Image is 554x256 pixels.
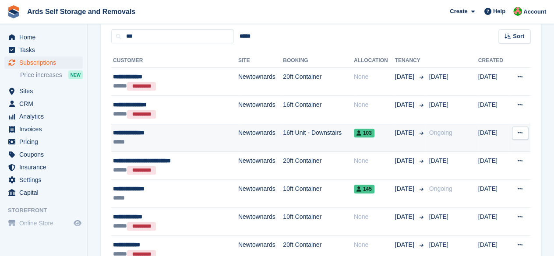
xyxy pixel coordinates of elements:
[19,186,72,199] span: Capital
[68,70,83,79] div: NEW
[238,54,283,68] th: Site
[523,7,546,16] span: Account
[72,218,83,228] a: Preview store
[395,128,416,137] span: [DATE]
[493,7,505,16] span: Help
[354,212,395,221] div: None
[19,31,72,43] span: Home
[478,180,508,208] td: [DATE]
[238,68,283,96] td: Newtownards
[4,85,83,97] a: menu
[513,32,524,41] span: Sort
[19,56,72,69] span: Subscriptions
[429,101,448,108] span: [DATE]
[238,180,283,208] td: Newtownards
[19,98,72,110] span: CRM
[354,100,395,109] div: None
[283,152,353,180] td: 20ft Container
[4,98,83,110] a: menu
[283,180,353,208] td: 10ft Container
[354,185,374,193] span: 145
[19,123,72,135] span: Invoices
[238,124,283,152] td: Newtownards
[283,68,353,96] td: 20ft Container
[283,54,353,68] th: Booking
[4,217,83,229] a: menu
[4,186,83,199] a: menu
[429,157,448,164] span: [DATE]
[478,54,508,68] th: Created
[395,240,416,249] span: [DATE]
[478,96,508,124] td: [DATE]
[283,207,353,235] td: 10ft Container
[19,174,72,186] span: Settings
[4,56,83,69] a: menu
[354,129,374,137] span: 103
[19,110,72,123] span: Analytics
[19,148,72,161] span: Coupons
[429,129,452,136] span: Ongoing
[4,161,83,173] a: menu
[20,71,62,79] span: Price increases
[24,4,139,19] a: Ards Self Storage and Removals
[4,148,83,161] a: menu
[513,7,522,16] img: Ethan McFerran
[19,44,72,56] span: Tasks
[478,207,508,235] td: [DATE]
[478,152,508,180] td: [DATE]
[395,184,416,193] span: [DATE]
[238,96,283,124] td: Newtownards
[111,54,238,68] th: Customer
[429,185,452,192] span: Ongoing
[4,44,83,56] a: menu
[395,72,416,81] span: [DATE]
[4,31,83,43] a: menu
[238,207,283,235] td: Newtownards
[354,240,395,249] div: None
[8,206,87,215] span: Storefront
[395,212,416,221] span: [DATE]
[429,73,448,80] span: [DATE]
[19,85,72,97] span: Sites
[7,5,20,18] img: stora-icon-8386f47178a22dfd0bd8f6a31ec36ba5ce8667c1dd55bd0f319d3a0aa187defe.svg
[354,72,395,81] div: None
[238,152,283,180] td: Newtownards
[395,156,416,165] span: [DATE]
[450,7,467,16] span: Create
[395,54,426,68] th: Tenancy
[19,217,72,229] span: Online Store
[4,136,83,148] a: menu
[19,136,72,148] span: Pricing
[4,174,83,186] a: menu
[4,123,83,135] a: menu
[354,156,395,165] div: None
[478,124,508,152] td: [DATE]
[19,161,72,173] span: Insurance
[283,124,353,152] td: 16ft Unit - Downstairs
[4,110,83,123] a: menu
[283,96,353,124] td: 16ft Container
[429,241,448,248] span: [DATE]
[429,213,448,220] span: [DATE]
[478,68,508,96] td: [DATE]
[354,54,395,68] th: Allocation
[20,70,83,80] a: Price increases NEW
[395,100,416,109] span: [DATE]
